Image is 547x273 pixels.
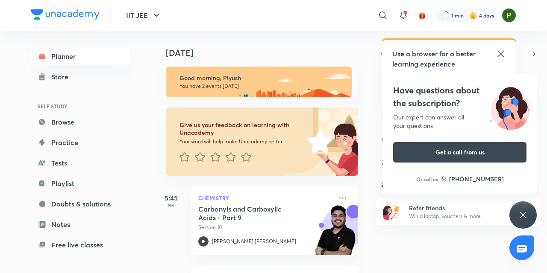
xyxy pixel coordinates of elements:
[378,111,391,125] button: September 7, 2025
[278,107,358,176] img: feedback_image
[198,193,332,203] p: Chemistry
[449,174,504,183] h6: [PHONE_NUMBER]
[31,216,130,233] a: Notes
[31,68,130,85] a: Store
[31,9,100,22] a: Company Logo
[179,121,304,136] h6: Give us your feedback on learning with Unacademy
[382,136,388,144] abbr: September 14, 2025
[415,9,429,22] button: avatar
[31,99,130,113] h6: SELF STUDY
[383,203,400,220] img: referral
[31,134,130,151] a: Practice
[530,73,533,81] abbr: Saturday
[311,205,358,264] img: unacademy
[393,142,526,163] button: Get a call from us
[382,158,387,166] abbr: September 21, 2025
[393,113,526,130] div: Our expert can answer all your questions
[166,67,352,97] img: morning
[441,174,504,183] a: [PHONE_NUMBER]
[409,203,514,212] h6: Refer friends
[121,7,167,24] button: IIT JEE
[31,154,130,171] a: Tests
[31,195,130,212] a: Doubts & solutions
[502,8,516,23] img: Piyush Pandey
[154,203,188,208] p: PM
[166,48,367,58] h4: [DATE]
[51,72,74,82] div: Store
[381,180,388,189] abbr: September 28, 2025
[31,9,100,20] img: Company Logo
[154,193,188,203] h5: 5:45
[198,224,332,231] p: Session 10
[198,205,305,222] h5: Carbonyls and Carboxylic Acids - Part 9
[31,236,130,253] a: Free live classes
[392,49,477,69] h5: Use a browser for a better learning experience
[212,238,296,245] p: [PERSON_NAME] [PERSON_NAME]
[31,175,130,192] a: Playlist
[179,83,344,90] p: You have 2 events [DATE]
[469,11,477,20] img: streak
[378,133,391,147] button: September 14, 2025
[179,138,304,145] p: Your word will help make Unacademy better
[416,175,438,183] p: Or call us
[418,12,426,19] img: avatar
[392,73,506,96] p: We recommend using the Chrome browser to ensure you get the most up-to-date learning experience w...
[179,74,344,82] h6: Good morning, Piyush
[378,155,391,169] button: September 21, 2025
[483,84,537,130] img: ttu_illustration_new.svg
[378,177,391,191] button: September 28, 2025
[393,84,526,110] h4: Have questions about the subscription?
[31,113,130,131] a: Browse
[31,48,130,65] a: Planner
[409,212,514,220] p: Win a laptop, vouchers & more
